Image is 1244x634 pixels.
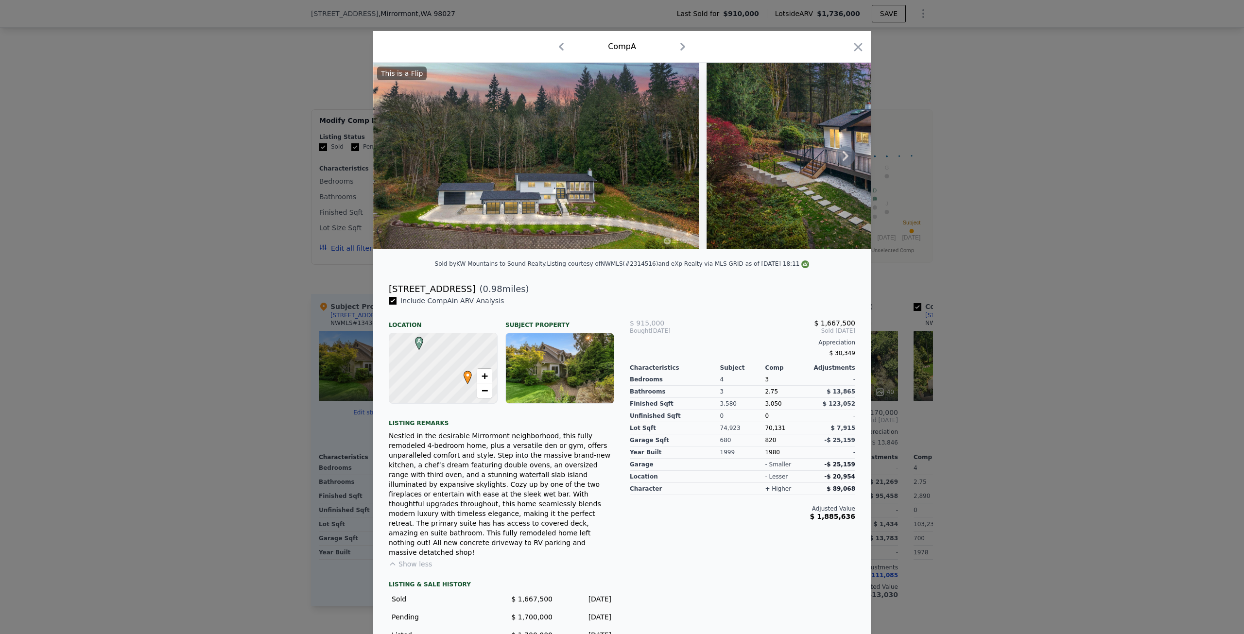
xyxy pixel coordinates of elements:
div: location [630,471,720,483]
div: Adjustments [810,364,855,372]
span: $ 30,349 [829,350,855,357]
span: $ 89,068 [827,485,855,492]
div: garage [630,459,720,471]
div: Lot Sqft [630,422,720,434]
div: A [413,337,418,343]
div: Comp A [608,41,636,52]
div: Appreciation [630,339,855,346]
div: LISTING & SALE HISTORY [389,581,614,590]
span: A [413,337,426,345]
div: Sold by KW Mountains to Sound Realty . [435,260,547,267]
span: 820 [765,437,776,444]
div: Listing courtesy of NWMLS (#2314516) and eXp Realty via MLS GRID as of [DATE] 18:11 [547,260,809,267]
span: Sold [DATE] [705,327,855,335]
div: 74,923 [720,422,765,434]
div: Finished Sqft [630,398,720,410]
div: Nestled in the desirable Mirrormont neighborhood, this fully remodeled 4-bedroom home, plus a ver... [389,431,614,557]
div: 3,580 [720,398,765,410]
span: $ 1,885,636 [810,513,855,520]
div: Subject Property [505,313,614,329]
div: Garage Sqft [630,434,720,446]
div: Subject [720,364,765,372]
span: $ 1,667,500 [814,319,855,327]
div: Year Built [630,446,720,459]
span: $ 123,052 [823,400,855,407]
div: [DATE] [560,594,611,604]
div: Pending [392,612,494,622]
div: Characteristics [630,364,720,372]
span: -$ 25,159 [824,437,855,444]
div: 680 [720,434,765,446]
span: $ 1,667,500 [511,595,553,603]
span: − [482,384,488,396]
span: Bought [630,327,651,335]
div: This is a Flip [377,67,427,80]
div: [DATE] [560,612,611,622]
img: Property Img [373,63,699,249]
div: 4 [720,374,765,386]
span: $ 7,915 [831,425,855,431]
img: NWMLS Logo [801,260,809,268]
div: 2.75 [765,386,810,398]
span: $ 915,000 [630,319,664,327]
div: - smaller [765,461,791,468]
div: Comp [765,364,810,372]
div: - [810,374,855,386]
div: • [461,371,467,377]
img: Property Img [707,63,1038,249]
span: + [482,370,488,382]
div: character [630,483,720,495]
div: - [810,446,855,459]
span: 3 [765,376,769,383]
div: Adjusted Value [630,505,855,513]
div: [DATE] [630,327,705,335]
button: Show less [389,559,432,569]
span: $ 13,865 [827,388,855,395]
div: Bedrooms [630,374,720,386]
div: Sold [392,594,494,604]
div: Unfinished Sqft [630,410,720,422]
div: 1999 [720,446,765,459]
span: 3,050 [765,400,781,407]
div: [STREET_ADDRESS] [389,282,475,296]
div: - [810,410,855,422]
div: 1980 [765,446,810,459]
a: Zoom out [477,383,492,398]
span: -$ 25,159 [824,461,855,468]
span: 0.98 [483,284,502,294]
div: + higher [765,485,791,493]
a: Zoom in [477,369,492,383]
span: • [461,368,474,382]
div: 0 [720,410,765,422]
div: Bathrooms [630,386,720,398]
span: ( miles) [475,282,529,296]
div: Location [389,313,498,329]
span: $ 1,700,000 [511,613,553,621]
div: 3 [720,386,765,398]
span: Include Comp A in ARV Analysis [397,297,508,305]
span: 70,131 [765,425,785,431]
div: - lesser [765,473,788,480]
span: -$ 20,954 [824,473,855,480]
span: 0 [765,412,769,419]
div: Listing remarks [389,411,614,427]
